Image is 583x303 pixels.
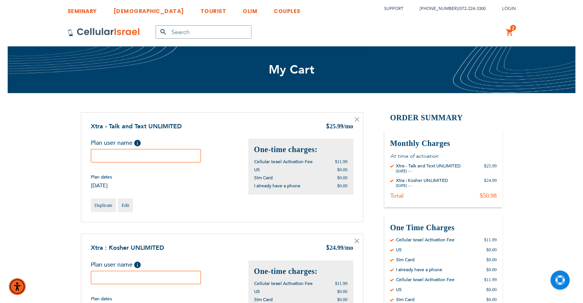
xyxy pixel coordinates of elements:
[91,244,164,252] a: Xtra : Kosher UNLIMITED
[486,287,497,293] div: $0.00
[254,167,260,173] span: US
[484,237,497,243] div: $11.99
[95,203,113,208] span: Duplicate
[91,139,133,147] span: Plan user name
[337,297,348,302] span: $0.00
[254,266,348,277] h2: One-time charges:
[396,177,448,183] div: Xtra : Kosher UNLIMITED
[396,257,414,263] div: Sim Card
[91,198,117,212] a: Duplicate
[254,296,273,303] span: Sim Card
[396,183,448,188] div: [DATE] - -
[337,183,348,188] span: $0.00
[134,140,141,146] span: Help
[486,296,497,303] div: $0.00
[254,175,273,181] span: Sim Card
[343,244,353,251] span: /mo
[506,28,514,37] a: 2
[91,174,112,180] span: Plan dates
[335,159,348,164] span: $11.99
[67,28,140,37] img: Cellular Israel Logo
[390,152,497,160] p: At time of activation
[484,163,497,174] div: $25.99
[326,123,330,131] span: $
[502,6,516,11] span: Login
[326,244,353,253] div: 24.99
[254,288,260,295] span: US
[412,3,486,14] li: /
[396,247,402,253] div: US
[396,296,414,303] div: Sim Card
[480,192,497,200] div: $50.98
[243,2,257,16] a: OLIM
[390,138,497,149] h3: Monthly Charges
[460,6,486,11] a: 072-224-3300
[420,6,458,11] a: [PHONE_NUMBER]
[113,2,184,16] a: [DEMOGRAPHIC_DATA]
[91,296,112,302] span: Plan dates
[512,25,514,31] span: 2
[486,257,497,263] div: $0.00
[384,112,503,123] h2: Order Summary
[254,280,313,287] span: Cellular Israel Activation Fee
[390,192,404,200] div: Total
[396,237,455,243] div: Cellular Israel Activation Fee
[9,278,26,295] div: Accessibility Menu
[390,223,497,233] h3: One Time Charges
[343,123,353,129] span: /mo
[326,244,330,253] span: $
[337,175,348,180] span: $0.00
[200,2,227,16] a: TOURIST
[486,247,497,253] div: $0.00
[396,169,461,174] div: [DATE] - -
[396,267,442,273] div: I already have a phone
[254,159,313,165] span: Cellular Israel Activation Fee
[122,203,129,208] span: Edit
[484,277,497,283] div: $11.99
[118,198,133,212] a: Edit
[91,182,112,189] span: [DATE]
[254,183,301,189] span: I already have a phone
[396,277,455,283] div: Cellular Israel Activation Fee
[269,62,315,78] span: My Cart
[156,25,251,39] input: Search
[134,262,141,268] span: Help
[384,6,403,11] a: Support
[274,2,301,16] a: COUPLES
[484,177,497,188] div: $24.99
[396,287,402,293] div: US
[486,267,497,273] div: $0.00
[91,122,182,131] a: Xtra - Talk and Text UNLIMITED
[335,281,348,286] span: $11.99
[254,144,348,155] h2: One-time charges:
[337,289,348,294] span: $0.00
[91,260,133,269] span: Plan user name
[337,167,348,172] span: $0.00
[67,2,97,16] a: SEMINARY
[396,163,461,169] div: Xtra - Talk and Text UNLIMITED
[326,122,353,131] div: 25.99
